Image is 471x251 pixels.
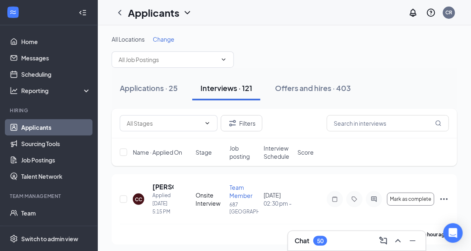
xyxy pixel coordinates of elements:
input: Search in interviews [327,115,449,131]
svg: ChevronUp [393,236,403,246]
div: Open Intercom Messenger [443,223,463,243]
div: CC [135,196,142,203]
svg: ActiveChat [369,196,379,202]
h5: [PERSON_NAME] [152,182,174,191]
span: 02:30 pm - 02:45 pm [264,199,293,207]
svg: ChevronDown [204,120,211,127]
div: Offers and hires · 403 [275,83,351,93]
div: Applications · 25 [120,83,178,93]
span: Interview Schedule [264,144,293,160]
a: Home [21,33,91,50]
h3: Chat [295,236,309,245]
div: Reporting [21,87,91,95]
span: Job posting [230,144,259,160]
p: 687 [GEOGRAPHIC_DATA] [230,201,259,215]
svg: Ellipses [439,194,449,204]
svg: ComposeMessage [379,236,388,246]
a: Team [21,205,91,221]
div: Applied [DATE] 5:15 PM [152,191,174,216]
div: Onsite Interview [196,191,224,207]
div: Team Management [10,193,89,200]
svg: Tag [350,196,359,202]
svg: Analysis [10,87,18,95]
a: Sourcing Tools [21,135,91,152]
a: Job Postings [21,152,91,168]
svg: WorkstreamLogo [9,8,17,16]
h1: Applicants [128,6,179,20]
a: Messages [21,50,91,66]
span: All Locations [112,36,145,43]
button: Mark as complete [387,193,434,206]
svg: Notifications [408,8,418,18]
svg: Minimize [408,236,418,246]
button: ChevronUp [392,234,405,247]
svg: Filter [228,118,238,128]
span: Team Member [230,184,253,199]
button: Minimize [406,234,419,247]
svg: Settings [10,235,18,243]
input: All Stages [127,119,201,128]
span: Score [297,148,314,156]
svg: ChevronDown [183,8,192,18]
span: Change [153,36,174,43]
div: Interviews · 121 [200,83,252,93]
span: Name · Applied On [133,148,182,156]
div: Hiring [10,107,89,114]
a: Talent Network [21,168,91,184]
div: Switch to admin view [21,235,78,243]
svg: ChevronLeft [115,8,125,18]
svg: Note [330,196,340,202]
div: CR [446,9,453,16]
svg: QuestionInfo [426,8,436,18]
svg: Collapse [79,9,87,17]
button: ComposeMessage [377,234,390,247]
input: All Job Postings [119,55,217,64]
div: [DATE] [264,191,293,207]
span: Stage [196,148,212,156]
svg: ChevronDown [220,56,227,63]
a: E-Verify [21,221,91,238]
a: Scheduling [21,66,91,82]
button: Filter Filters [221,115,262,131]
b: an hour ago [420,231,448,238]
a: Applicants [21,119,91,135]
span: Mark as complete [390,196,431,202]
svg: MagnifyingGlass [435,120,442,127]
div: 50 [317,238,324,244]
